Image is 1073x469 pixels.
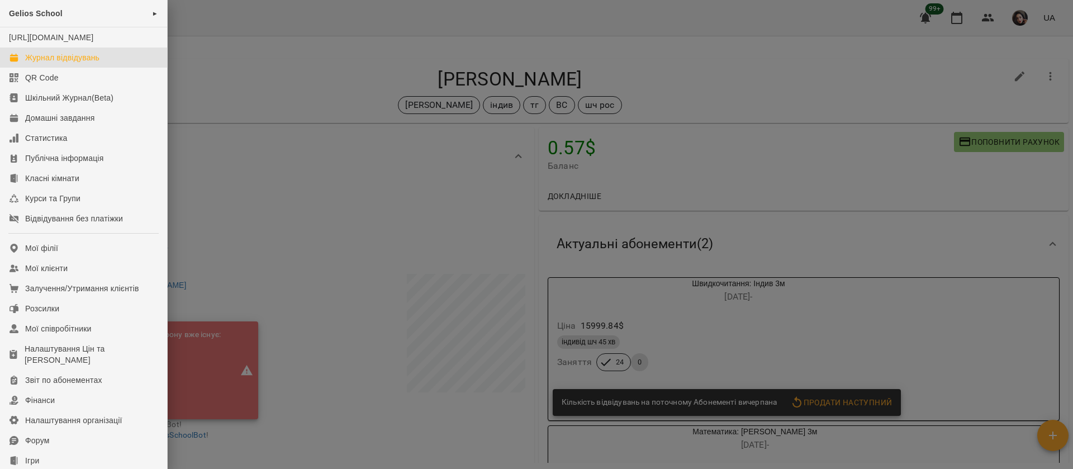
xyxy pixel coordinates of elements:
[25,112,94,124] div: Домашні завдання
[25,415,122,426] div: Налаштування організації
[25,92,113,103] div: Шкільний Журнал(Beta)
[25,303,59,314] div: Розсилки
[25,173,79,184] div: Класні кімнати
[25,343,158,366] div: Налаштування Цін та [PERSON_NAME]
[25,395,55,406] div: Фінанси
[25,375,102,386] div: Звіт по абонементах
[25,72,59,83] div: QR Code
[25,323,92,334] div: Мої співробітники
[25,153,103,164] div: Публічна інформація
[9,33,93,42] a: [URL][DOMAIN_NAME]
[25,455,39,466] div: Ігри
[25,263,68,274] div: Мої клієнти
[25,283,139,294] div: Залучення/Утримання клієнтів
[9,9,63,18] span: Gelios School
[25,132,68,144] div: Статистика
[25,243,58,254] div: Мої філії
[25,193,80,204] div: Курси та Групи
[25,52,99,63] div: Журнал відвідувань
[25,435,50,446] div: Форум
[25,213,123,224] div: Відвідування без платіжки
[152,9,158,18] span: ►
